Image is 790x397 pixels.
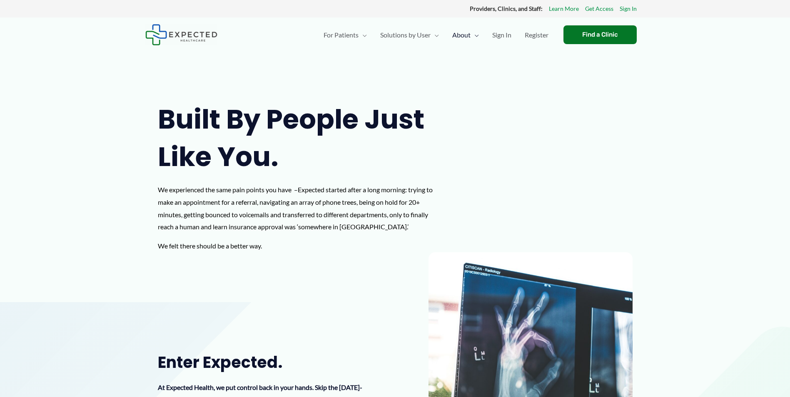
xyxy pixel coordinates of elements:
span: Menu Toggle [359,20,367,50]
img: Expected Healthcare Logo - side, dark font, small [145,24,217,45]
a: Get Access [585,3,613,14]
a: Sign In [620,3,637,14]
a: Sign In [486,20,518,50]
span: Sign In [492,20,511,50]
a: Find a Clinic [563,25,637,44]
span: Menu Toggle [471,20,479,50]
h2: Enter Expected. [158,352,369,372]
span: Menu Toggle [431,20,439,50]
span: Register [525,20,548,50]
a: Solutions by UserMenu Toggle [374,20,446,50]
p: We felt there should be a better way. [158,240,443,252]
a: AboutMenu Toggle [446,20,486,50]
strong: Providers, Clinics, and Staff: [470,5,543,12]
span: About [452,20,471,50]
span: Solutions by User [380,20,431,50]
a: For PatientsMenu Toggle [317,20,374,50]
nav: Primary Site Navigation [317,20,555,50]
span: For Patients [324,20,359,50]
h1: Built by people just like you. [158,101,443,175]
a: Register [518,20,555,50]
p: We experienced the same pain points you have – [158,184,443,233]
a: Learn More [549,3,579,14]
